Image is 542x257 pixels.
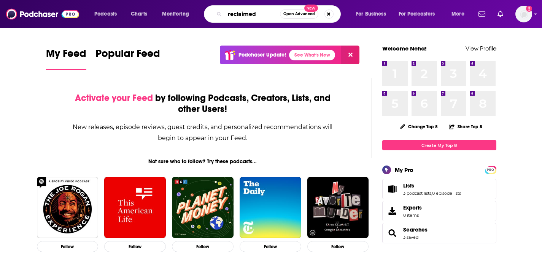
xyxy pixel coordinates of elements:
[304,5,318,12] span: New
[399,9,435,19] span: For Podcasters
[307,241,369,252] button: Follow
[225,8,280,20] input: Search podcasts, credits, & more...
[238,52,286,58] p: Podchaser Update!
[466,45,496,52] a: View Profile
[451,9,464,19] span: More
[6,7,79,21] img: Podchaser - Follow, Share and Rate Podcasts
[46,47,86,70] a: My Feed
[95,47,160,70] a: Popular Feed
[280,9,318,19] button: Open AdvancedNew
[240,177,301,238] img: The Daily
[172,177,234,238] img: Planet Money
[211,5,348,23] div: Search podcasts, credits, & more...
[104,177,166,238] img: This American Life
[95,47,160,65] span: Popular Feed
[448,119,483,134] button: Share Top 8
[94,9,117,19] span: Podcasts
[385,228,400,238] a: Searches
[289,50,335,60] a: See What's New
[403,235,418,240] a: 3 saved
[394,8,446,20] button: open menu
[157,8,199,20] button: open menu
[403,182,461,189] a: Lists
[515,6,532,22] button: Show profile menu
[307,177,369,238] img: My Favorite Murder with Karen Kilgariff and Georgia Hardstark
[526,6,532,12] svg: Add a profile image
[446,8,474,20] button: open menu
[403,213,422,218] span: 0 items
[356,9,386,19] span: For Business
[475,8,488,20] a: Show notifications dropdown
[72,121,334,143] div: New releases, episode reviews, guest credits, and personalized recommendations will begin to appe...
[486,167,495,172] a: PRO
[37,241,99,252] button: Follow
[432,191,461,196] a: 0 episode lists
[162,9,189,19] span: Monitoring
[104,241,166,252] button: Follow
[126,8,152,20] a: Charts
[515,6,532,22] img: User Profile
[46,47,86,65] span: My Feed
[37,177,99,238] img: The Joe Rogan Experience
[382,45,427,52] a: Welcome Neha!
[382,223,496,243] span: Searches
[351,8,396,20] button: open menu
[34,158,372,165] div: Not sure who to follow? Try these podcasts...
[382,140,496,150] a: Create My Top 8
[385,184,400,194] a: Lists
[515,6,532,22] span: Logged in as NehaLad
[403,226,428,233] a: Searches
[89,8,127,20] button: open menu
[172,241,234,252] button: Follow
[403,204,422,211] span: Exports
[75,92,153,104] span: Activate your Feed
[283,12,315,16] span: Open Advanced
[382,179,496,199] span: Lists
[385,206,400,216] span: Exports
[403,182,414,189] span: Lists
[72,93,334,115] div: by following Podcasts, Creators, Lists, and other Users!
[382,201,496,221] a: Exports
[403,191,431,196] a: 3 podcast lists
[431,191,432,196] span: ,
[240,241,301,252] button: Follow
[396,122,443,131] button: Change Top 8
[494,8,506,20] a: Show notifications dropdown
[131,9,147,19] span: Charts
[395,166,413,173] div: My Pro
